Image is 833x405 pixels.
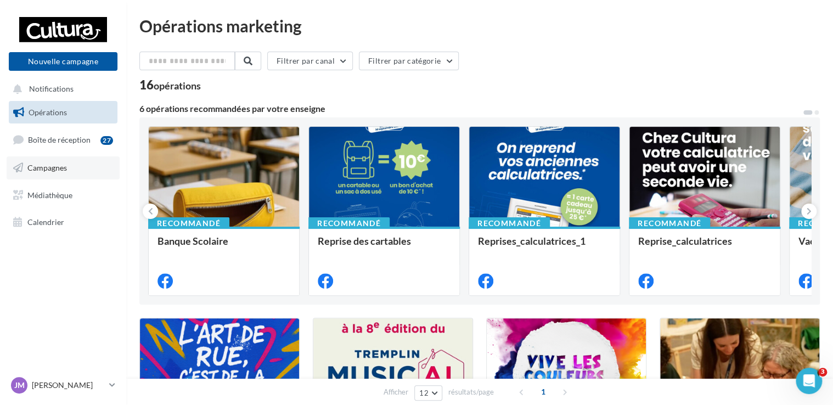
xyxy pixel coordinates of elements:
[7,101,120,124] a: Opérations
[9,52,117,71] button: Nouvelle campagne
[148,217,229,229] div: Recommandé
[14,380,25,391] span: JM
[478,235,611,257] div: Reprises_calculatrices_1
[100,136,113,145] div: 27
[139,79,201,91] div: 16
[638,235,771,257] div: Reprise_calculatrices
[157,235,290,257] div: Banque Scolaire
[29,108,67,117] span: Opérations
[448,387,494,397] span: résultats/page
[28,135,91,144] span: Boîte de réception
[7,211,120,234] a: Calendrier
[308,217,390,229] div: Recommandé
[318,235,451,257] div: Reprise des cartables
[414,385,442,401] button: 12
[29,85,74,94] span: Notifications
[267,52,353,70] button: Filtrer par canal
[27,163,67,172] span: Campagnes
[629,217,710,229] div: Recommandé
[796,368,822,394] iframe: Intercom live chat
[7,184,120,207] a: Médiathèque
[7,156,120,179] a: Campagnes
[32,380,105,391] p: [PERSON_NAME]
[359,52,459,70] button: Filtrer par catégorie
[9,375,117,396] a: JM [PERSON_NAME]
[139,18,820,34] div: Opérations marketing
[27,190,72,199] span: Médiathèque
[7,128,120,151] a: Boîte de réception27
[27,217,64,227] span: Calendrier
[818,368,827,376] span: 3
[384,387,408,397] span: Afficher
[469,217,550,229] div: Recommandé
[139,104,802,113] div: 6 opérations recommandées par votre enseigne
[419,389,429,397] span: 12
[154,81,201,91] div: opérations
[534,383,552,401] span: 1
